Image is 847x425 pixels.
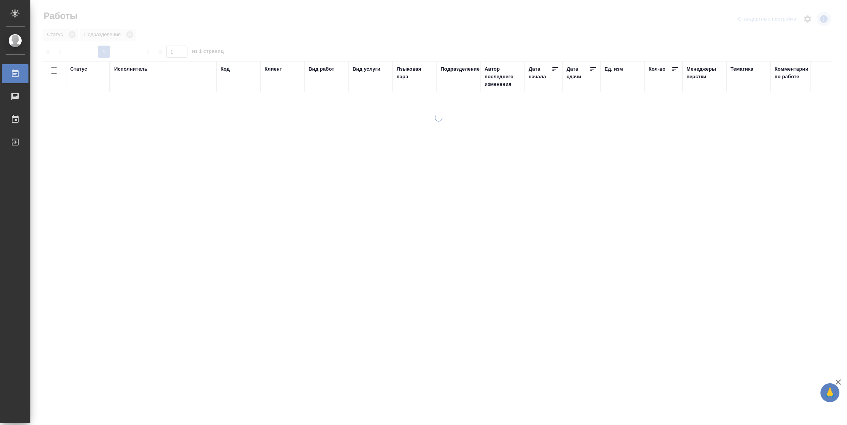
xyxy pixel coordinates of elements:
[567,65,589,81] div: Дата сдачи
[264,65,282,73] div: Клиент
[220,65,230,73] div: Код
[485,65,521,88] div: Автор последнего изменения
[309,65,334,73] div: Вид работ
[529,65,551,81] div: Дата начала
[775,65,811,81] div: Комментарии по работе
[353,65,381,73] div: Вид услуги
[820,383,839,402] button: 🙏
[70,65,87,73] div: Статус
[114,65,148,73] div: Исполнитель
[441,65,480,73] div: Подразделение
[649,65,666,73] div: Кол-во
[686,65,723,81] div: Менеджеры верстки
[823,385,836,401] span: 🙏
[605,65,623,73] div: Ед. изм
[397,65,433,81] div: Языковая пара
[730,65,753,73] div: Тематика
